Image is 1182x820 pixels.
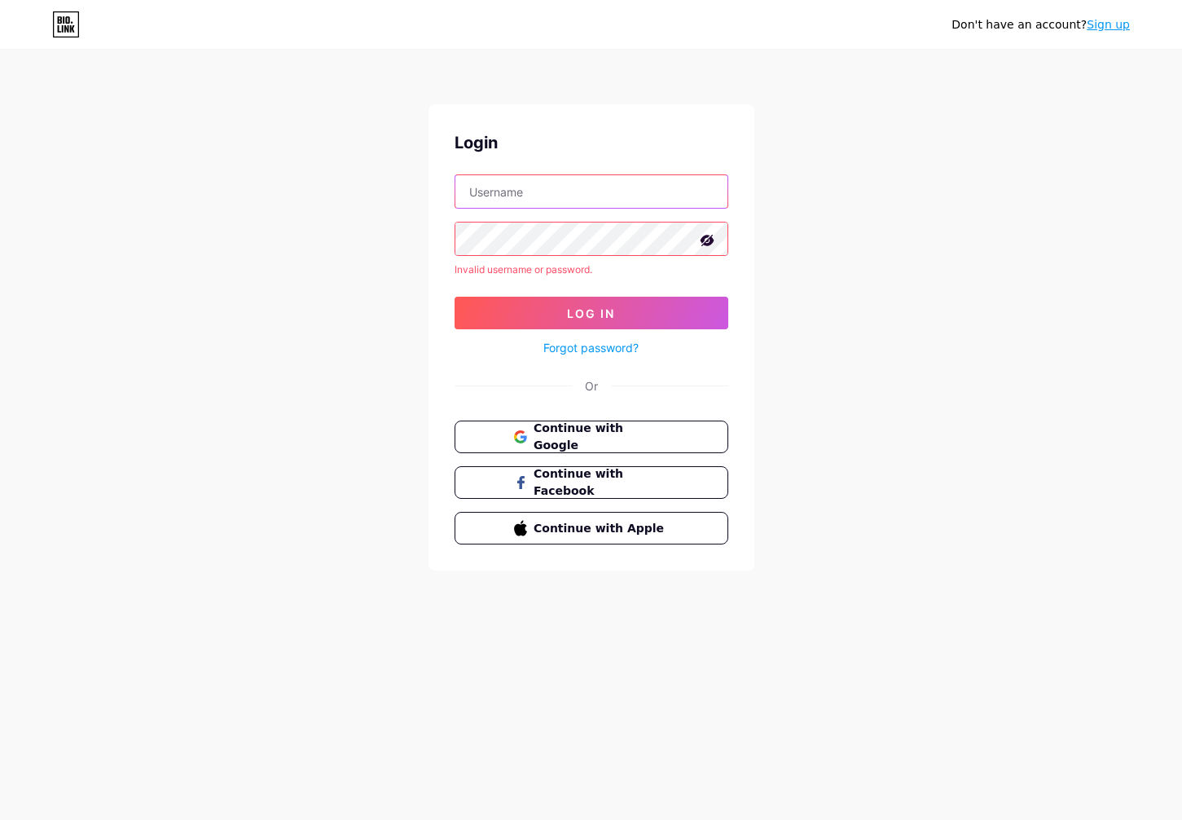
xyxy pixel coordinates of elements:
[455,262,728,277] div: Invalid username or password.
[534,520,668,537] span: Continue with Apple
[534,420,668,454] span: Continue with Google
[455,466,728,499] button: Continue with Facebook
[567,306,615,320] span: Log In
[543,339,639,356] a: Forgot password?
[455,512,728,544] button: Continue with Apple
[455,175,727,208] input: Username
[534,465,668,500] span: Continue with Facebook
[455,130,728,155] div: Login
[455,297,728,329] button: Log In
[1087,18,1130,31] a: Sign up
[951,16,1130,33] div: Don't have an account?
[585,377,598,395] div: Or
[455,421,728,453] button: Continue with Google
